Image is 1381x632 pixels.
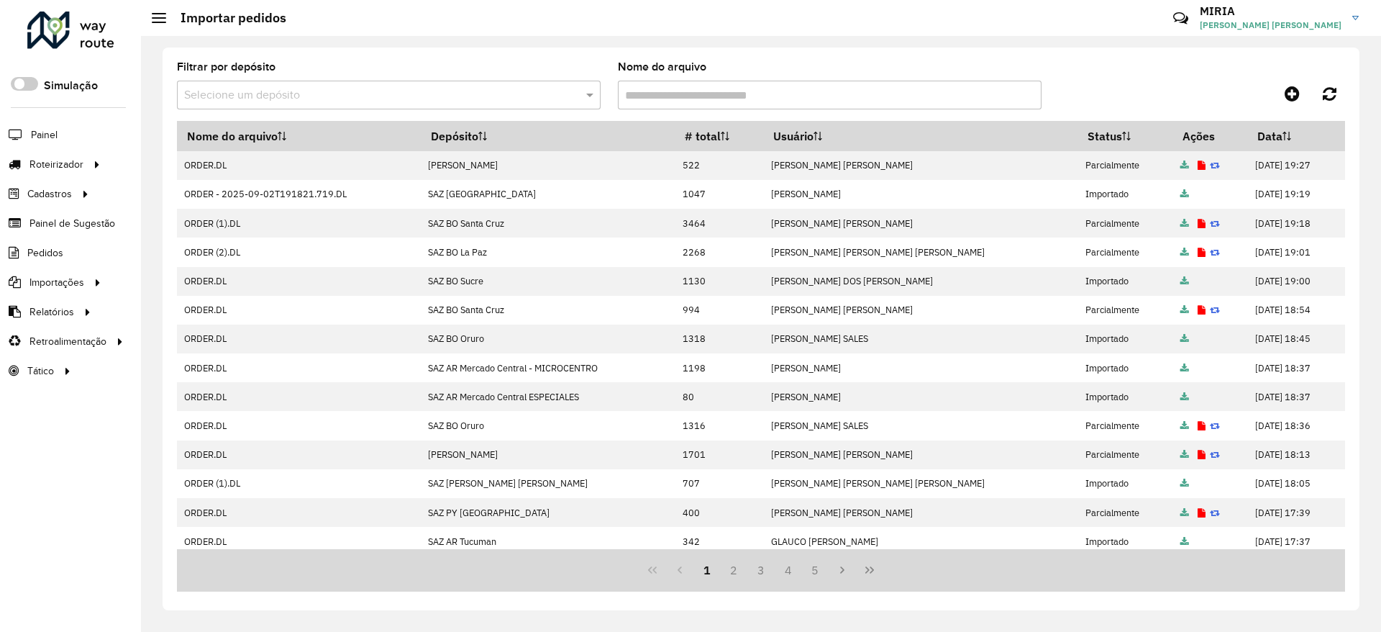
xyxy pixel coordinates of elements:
[1180,391,1189,403] a: Arquivo completo
[1077,121,1172,151] th: Status
[675,180,763,209] td: 1047
[27,364,54,379] span: Tático
[802,556,829,584] button: 5
[675,441,763,469] td: 1701
[618,58,706,76] label: Nome do arquivo
[177,411,421,440] td: ORDER.DL
[1172,121,1247,151] th: Ações
[763,296,1077,325] td: [PERSON_NAME] [PERSON_NAME]
[1077,267,1172,296] td: Importado
[720,556,747,584] button: 2
[177,469,421,498] td: ORDER (1).DL
[177,353,421,382] td: ORDER.DL
[1198,217,1205,230] a: Exibir log de erros
[1210,420,1220,432] a: Reimportar
[763,527,1077,556] td: GLAUCO [PERSON_NAME]
[1198,448,1205,461] a: Exibir log de erros
[166,10,286,26] h2: Importar pedidos
[1077,296,1172,325] td: Parcialmente
[763,209,1077,238] td: [PERSON_NAME] [PERSON_NAME]
[1248,267,1345,296] td: [DATE] 19:00
[1077,209,1172,238] td: Parcialmente
[675,353,763,382] td: 1198
[1210,304,1220,316] a: Reimportar
[675,527,763,556] td: 342
[1077,527,1172,556] td: Importado
[1248,441,1345,469] td: [DATE] 18:13
[1077,382,1172,411] td: Importado
[763,382,1077,411] td: [PERSON_NAME]
[763,469,1077,498] td: [PERSON_NAME] [PERSON_NAME] [PERSON_NAME]
[675,382,763,411] td: 80
[177,441,421,469] td: ORDER.DL
[31,127,58,143] span: Painel
[1180,448,1189,461] a: Arquivo completo
[675,498,763,527] td: 400
[1077,498,1172,527] td: Parcialmente
[1077,469,1172,498] td: Importado
[421,325,675,353] td: SAZ BO Oruro
[421,151,675,180] td: [PERSON_NAME]
[763,441,1077,469] td: [PERSON_NAME] [PERSON_NAME]
[44,77,98,94] label: Simulação
[1180,477,1189,489] a: Arquivo completo
[675,151,763,180] td: 522
[675,238,763,266] td: 2268
[177,382,421,411] td: ORDER.DL
[421,441,675,469] td: [PERSON_NAME]
[421,209,675,238] td: SAZ BO Santa Cruz
[177,151,421,180] td: ORDER.DL
[693,556,721,584] button: 1
[1248,325,1345,353] td: [DATE] 18:45
[1077,441,1172,469] td: Parcialmente
[177,58,275,76] label: Filtrar por depósito
[1248,353,1345,382] td: [DATE] 18:37
[763,267,1077,296] td: [PERSON_NAME] DOS [PERSON_NAME]
[177,296,421,325] td: ORDER.DL
[1200,4,1341,18] h3: MIRIA
[1248,180,1345,209] td: [DATE] 19:19
[1198,304,1205,316] a: Exibir log de erros
[1165,3,1196,34] a: Contato Rápido
[763,238,1077,266] td: [PERSON_NAME] [PERSON_NAME] [PERSON_NAME]
[675,411,763,440] td: 1316
[1180,275,1189,287] a: Arquivo completo
[1077,325,1172,353] td: Importado
[29,275,84,290] span: Importações
[177,121,421,151] th: Nome do arquivo
[1248,121,1345,151] th: Data
[1077,353,1172,382] td: Importado
[1210,507,1220,519] a: Reimportar
[763,180,1077,209] td: [PERSON_NAME]
[1200,19,1341,32] span: [PERSON_NAME] [PERSON_NAME]
[763,151,1077,180] td: [PERSON_NAME] [PERSON_NAME]
[1077,411,1172,440] td: Parcialmente
[763,325,1077,353] td: [PERSON_NAME] SALES
[1248,151,1345,180] td: [DATE] 19:27
[747,556,775,584] button: 3
[1248,498,1345,527] td: [DATE] 17:39
[177,238,421,266] td: ORDER (2).DL
[29,334,106,349] span: Retroalimentação
[1248,382,1345,411] td: [DATE] 18:37
[1180,188,1189,200] a: Arquivo completo
[856,556,883,584] button: Last Page
[763,411,1077,440] td: [PERSON_NAME] SALES
[1210,217,1220,230] a: Reimportar
[675,325,763,353] td: 1318
[763,498,1077,527] td: [PERSON_NAME] [PERSON_NAME]
[1248,238,1345,266] td: [DATE] 19:01
[1180,507,1189,519] a: Arquivo completo
[177,209,421,238] td: ORDER (1).DL
[27,186,72,202] span: Cadastros
[1077,151,1172,180] td: Parcialmente
[421,411,675,440] td: SAZ BO Oruro
[1077,238,1172,266] td: Parcialmente
[177,180,421,209] td: ORDER - 2025-09-02T191821.719.DL
[1248,469,1345,498] td: [DATE] 18:05
[1180,536,1189,548] a: Arquivo completo
[27,245,63,261] span: Pedidos
[1180,159,1189,171] a: Arquivo completo
[421,498,675,527] td: SAZ PY [GEOGRAPHIC_DATA]
[1180,420,1189,432] a: Arquivo completo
